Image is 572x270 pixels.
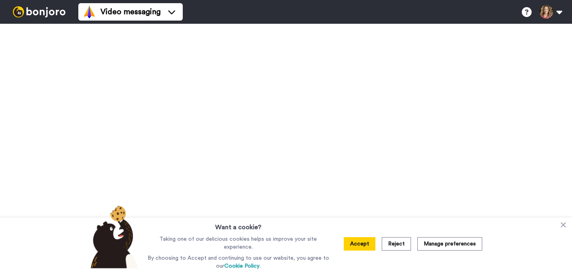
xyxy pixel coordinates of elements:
p: Taking one of our delicious cookies helps us improve your site experience. [146,235,331,251]
button: Reject [382,237,411,251]
h3: Want a cookie? [215,218,261,232]
img: bj-logo-header-white.svg [9,6,69,17]
img: vm-color.svg [83,6,96,18]
a: Cookie Policy [224,263,259,269]
p: By choosing to Accept and continuing to use our website, you agree to our . [146,254,331,270]
span: Video messaging [100,6,161,17]
button: Manage preferences [417,237,482,251]
button: Accept [344,237,375,251]
img: bear-with-cookie.png [83,205,142,268]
